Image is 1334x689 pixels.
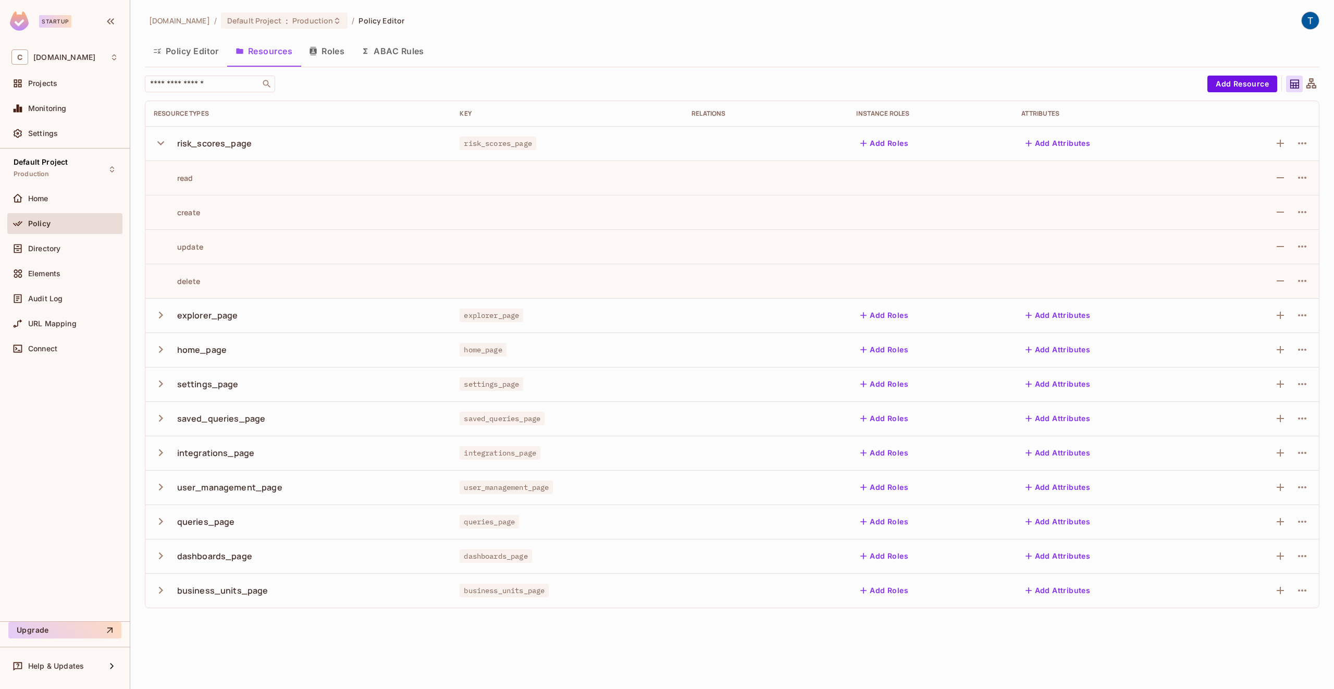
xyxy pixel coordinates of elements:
[154,109,443,118] div: Resource Types
[28,662,84,670] span: Help & Updates
[154,173,193,183] div: read
[359,16,404,26] span: Policy Editor
[28,129,58,138] span: Settings
[1021,445,1095,461] button: Add Attributes
[1207,76,1277,92] button: Add Resource
[856,582,912,599] button: Add Roles
[691,109,839,118] div: Relations
[10,11,29,31] img: SReyMgAAAABJRU5ErkJggg==
[292,16,333,26] span: Production
[177,310,238,321] div: explorer_page
[460,137,536,150] span: risk_scores_page
[177,413,266,424] div: saved_queries_page
[33,53,95,61] span: Workspace: cyclops.security
[177,344,227,355] div: home_page
[14,158,68,166] span: Default Project
[1021,135,1095,152] button: Add Attributes
[177,550,252,562] div: dashboards_page
[28,294,63,303] span: Audit Log
[145,38,227,64] button: Policy Editor
[149,16,210,26] span: the active workspace
[460,481,553,494] span: user_management_page
[227,16,281,26] span: Default Project
[11,50,28,65] span: C
[1302,12,1319,29] img: Tal Cohen
[856,479,912,496] button: Add Roles
[856,109,1004,118] div: Instance roles
[177,516,235,527] div: queries_page
[856,307,912,324] button: Add Roles
[28,194,48,203] span: Home
[28,79,57,88] span: Projects
[1021,548,1095,564] button: Add Attributes
[1021,307,1095,324] button: Add Attributes
[1021,376,1095,392] button: Add Attributes
[1021,341,1095,358] button: Add Attributes
[856,513,912,530] button: Add Roles
[28,219,51,228] span: Policy
[1021,582,1095,599] button: Add Attributes
[177,138,252,149] div: risk_scores_page
[28,344,57,353] span: Connect
[28,104,67,113] span: Monitoring
[856,376,912,392] button: Add Roles
[460,343,506,356] span: home_page
[460,549,532,563] span: dashboards_page
[177,378,239,390] div: settings_page
[856,135,912,152] button: Add Roles
[856,341,912,358] button: Add Roles
[1021,513,1095,530] button: Add Attributes
[39,15,71,28] div: Startup
[28,244,60,253] span: Directory
[856,410,912,427] button: Add Roles
[285,17,289,25] span: :
[1021,109,1194,118] div: Attributes
[28,319,77,328] span: URL Mapping
[856,548,912,564] button: Add Roles
[154,242,203,252] div: update
[460,446,540,460] span: integrations_page
[177,447,255,459] div: integrations_page
[460,309,523,322] span: explorer_page
[227,38,301,64] button: Resources
[460,377,523,391] span: settings_page
[460,412,545,425] span: saved_queries_page
[154,276,200,286] div: delete
[214,16,217,26] li: /
[177,585,268,596] div: business_units_page
[352,16,354,26] li: /
[8,622,121,638] button: Upgrade
[353,38,433,64] button: ABAC Rules
[14,170,50,178] span: Production
[460,515,519,528] span: queries_page
[460,109,675,118] div: Key
[28,269,60,278] span: Elements
[460,584,549,597] span: business_units_page
[154,207,200,217] div: create
[1021,410,1095,427] button: Add Attributes
[856,445,912,461] button: Add Roles
[301,38,353,64] button: Roles
[1021,479,1095,496] button: Add Attributes
[177,482,282,493] div: user_management_page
